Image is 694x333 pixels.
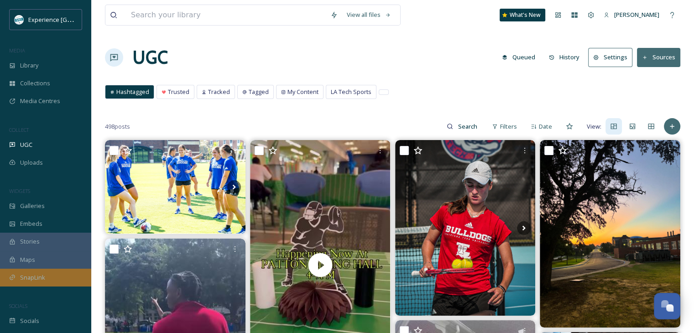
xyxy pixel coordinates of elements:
span: WIDGETS [9,187,30,194]
img: The 'Dogs are back in town 🐶🎾 #HBTD | #BarkLouder [395,140,536,316]
img: #latech #everloyalbe [540,140,680,327]
img: 24IZHUKKFBA4HCESFN4PRDEIEY.avif [15,15,24,24]
span: Experience [GEOGRAPHIC_DATA] [28,15,119,24]
span: Socials [20,317,39,325]
button: Settings [588,48,632,67]
span: Galleries [20,202,45,210]
a: [PERSON_NAME] [599,6,664,24]
span: Uploads [20,158,43,167]
input: Search [453,117,483,135]
span: Filters [500,122,517,131]
span: [PERSON_NAME] [614,10,659,19]
span: UGC [20,140,32,149]
a: History [544,48,589,66]
span: 498 posts [105,122,130,131]
span: Media Centres [20,97,60,105]
span: Maps [20,255,35,264]
a: What's New [500,9,545,21]
img: Final prep in Starkville ✅ #BarkLouder | #EarnTheRight [105,140,245,234]
button: History [544,48,584,66]
button: Open Chat [654,293,680,319]
button: Queued [497,48,540,66]
span: My Content [287,88,318,96]
a: UGC [132,44,168,71]
span: Date [539,122,552,131]
span: COLLECT [9,126,29,133]
button: Sources [637,48,680,67]
span: View: [587,122,601,131]
span: Tracked [208,88,230,96]
a: Settings [588,48,637,67]
span: Tagged [249,88,269,96]
span: Trusted [168,88,189,96]
a: Queued [497,48,544,66]
span: LA Tech Sports [331,88,371,96]
span: MEDIA [9,47,25,54]
span: Stories [20,237,40,246]
span: Embeds [20,219,42,228]
a: View all files [342,6,396,24]
span: Library [20,61,38,70]
input: Search your library [126,5,326,25]
span: SnapLink [20,273,45,282]
span: Collections [20,79,50,88]
span: Hashtagged [116,88,149,96]
span: SOCIALS [9,302,27,309]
